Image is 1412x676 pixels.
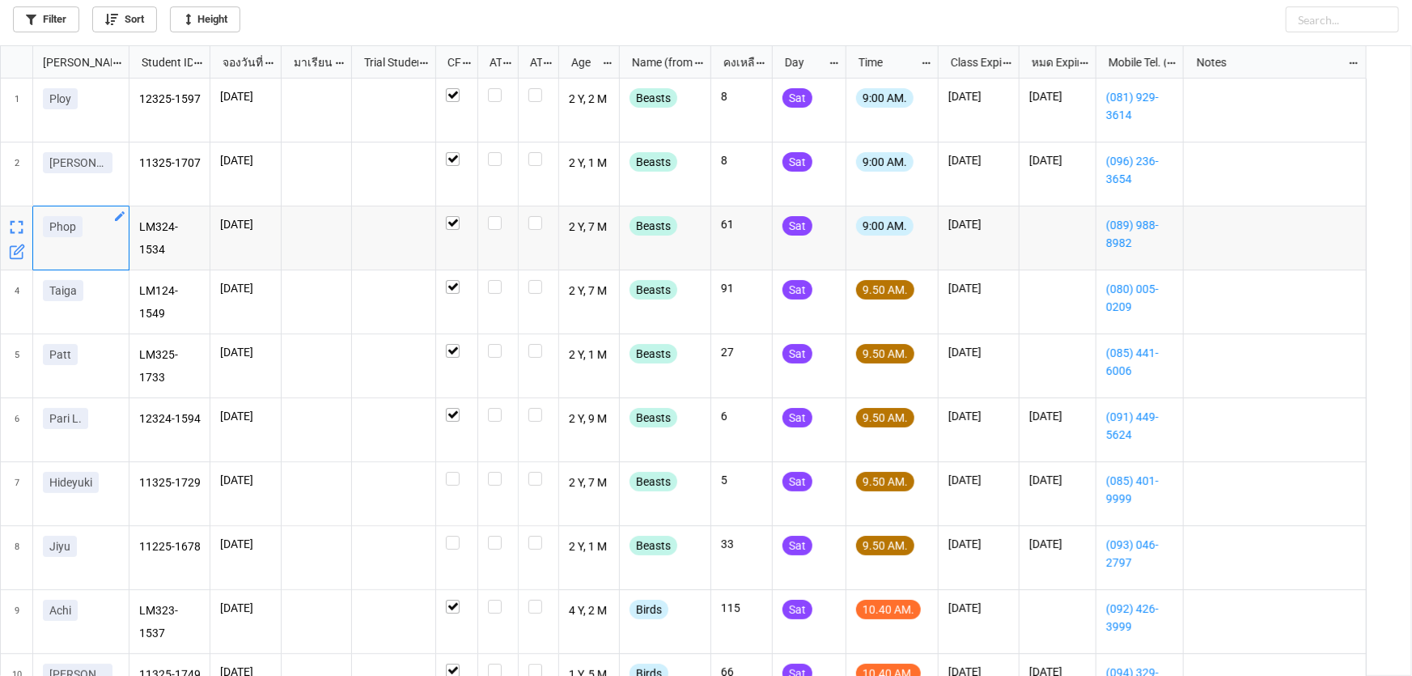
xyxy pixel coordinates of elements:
div: 9:00 AM. [856,88,914,108]
p: 8 [721,88,762,104]
p: 11325-1729 [139,472,201,495]
span: 6 [15,398,19,461]
p: LM124-1549 [139,280,201,324]
a: (096) 236-3654 [1106,152,1173,188]
div: หมด Expired date (from [PERSON_NAME] Name) [1022,53,1079,71]
div: Sat [782,408,812,427]
div: Day [775,53,829,71]
a: (085) 441-6006 [1106,344,1173,380]
p: [DATE] [220,280,271,296]
div: 9.50 AM. [856,536,914,555]
p: Jiyu [49,538,70,555]
p: [DATE] [220,344,271,360]
span: 2 [15,142,19,206]
div: CF [438,53,461,71]
span: 9 [15,590,19,653]
a: (093) 046-2797 [1106,536,1173,572]
p: [DATE] [220,472,271,488]
p: Taiga [49,283,77,299]
span: 5 [15,334,19,398]
p: 2 Y, 9 M [569,408,610,431]
p: LM325-1733 [139,344,201,388]
span: 4 [15,270,19,334]
p: Hideyuki [49,474,92,491]
p: 61 [721,216,762,232]
div: Sat [782,600,812,619]
div: Beasts [630,88,677,108]
p: [DATE] [948,280,1009,296]
div: Beasts [630,408,677,427]
div: Class Expiration [941,53,1002,71]
div: Sat [782,536,812,555]
div: 9.50 AM. [856,472,914,491]
div: Sat [782,152,812,172]
p: 2 Y, 7 M [569,216,610,239]
p: [DATE] [948,600,1009,616]
div: 9.50 AM. [856,408,914,427]
p: Achi [49,602,71,619]
p: 5 [721,472,762,488]
p: [PERSON_NAME] [49,155,106,171]
p: 11325-1707 [139,152,201,175]
span: 8 [15,526,19,589]
p: [DATE] [1029,472,1086,488]
input: Search... [1286,6,1399,32]
a: Filter [13,6,79,32]
p: [DATE] [948,344,1009,360]
p: Patt [49,347,71,363]
p: [DATE] [948,408,1009,424]
div: Sat [782,472,812,491]
div: 10.40 AM. [856,600,921,619]
div: 9.50 AM. [856,344,914,364]
p: 11225-1678 [139,536,201,559]
a: (080) 005-0209 [1106,280,1173,316]
p: LM323-1537 [139,600,201,644]
div: Age [562,53,603,71]
div: Beasts [630,216,677,236]
p: 2 Y, 7 M [569,280,610,303]
p: 8 [721,152,762,168]
div: Mobile Tel. (from Nick Name) [1099,53,1166,71]
p: [DATE] [220,216,271,232]
a: Sort [92,6,157,32]
p: [DATE] [220,408,271,424]
div: มาเรียน [284,53,335,71]
a: (081) 929-3614 [1106,88,1173,124]
span: 7 [15,462,19,525]
div: Time [849,53,921,71]
div: Beasts [630,152,677,172]
p: Ploy [49,91,71,107]
p: [DATE] [948,216,1009,232]
p: [DATE] [220,88,271,104]
div: Student ID (from [PERSON_NAME] Name) [132,53,193,71]
p: 115 [721,600,762,616]
div: Beasts [630,472,677,491]
div: Beasts [630,536,677,555]
div: Sat [782,216,812,236]
p: 2 Y, 1 M [569,344,610,367]
p: [DATE] [948,536,1009,552]
a: (089) 988-8982 [1106,216,1173,252]
a: (091) 449-5624 [1106,408,1173,444]
p: Pari L. [49,410,82,427]
p: 2 Y, 1 M [569,536,610,559]
p: 2 Y, 2 M [569,88,610,111]
p: 12325-1597 [139,88,201,111]
p: 6 [721,408,762,424]
div: Notes [1187,53,1349,71]
div: คงเหลือ (from Nick Name) [714,53,756,71]
p: [DATE] [948,152,1009,168]
div: 9:00 AM. [856,216,914,236]
p: LM324-1534 [139,216,201,260]
div: Beasts [630,344,677,364]
span: 1 [15,79,19,142]
div: Sat [782,344,812,364]
p: [DATE] [1029,536,1086,552]
p: [DATE] [948,88,1009,104]
p: [DATE] [948,472,1009,488]
div: Trial Student [354,53,418,71]
div: จองวันที่ [213,53,265,71]
div: Beasts [630,280,677,300]
div: [PERSON_NAME] Name [33,53,112,71]
div: Name (from Class) [622,53,693,71]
